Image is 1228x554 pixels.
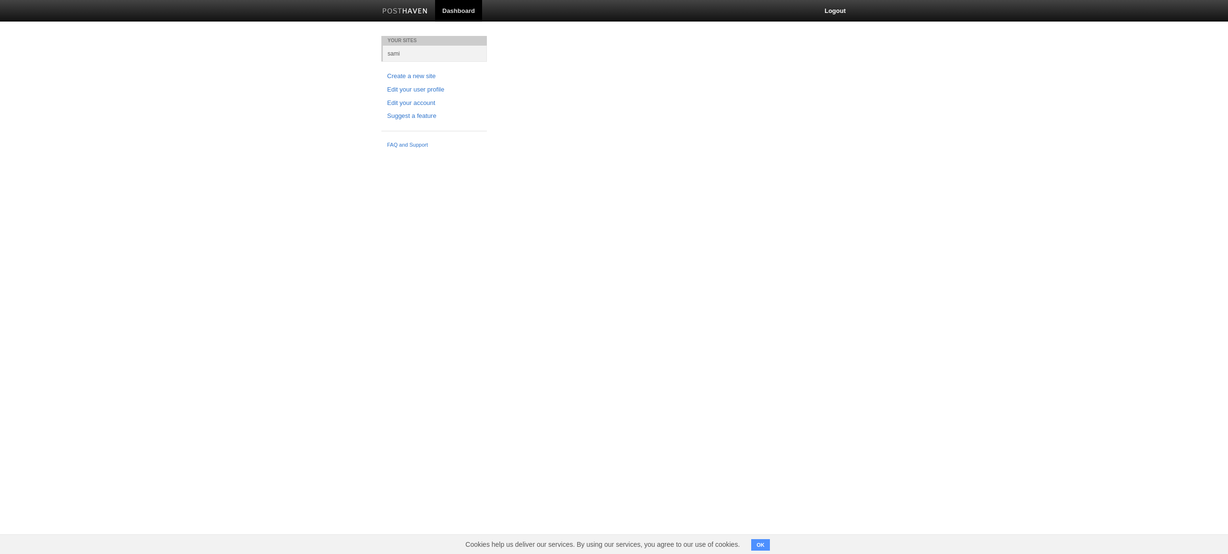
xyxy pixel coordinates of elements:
a: Suggest a feature [387,111,481,121]
a: Edit your user profile [387,85,481,95]
img: Posthaven-bar [382,8,428,15]
a: Create a new site [387,71,481,81]
span: Cookies help us deliver our services. By using our services, you agree to our use of cookies. [456,535,749,554]
a: Edit your account [387,98,481,108]
li: Your Sites [381,36,487,46]
button: OK [751,539,770,551]
a: sami [383,46,487,61]
a: FAQ and Support [387,141,481,150]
